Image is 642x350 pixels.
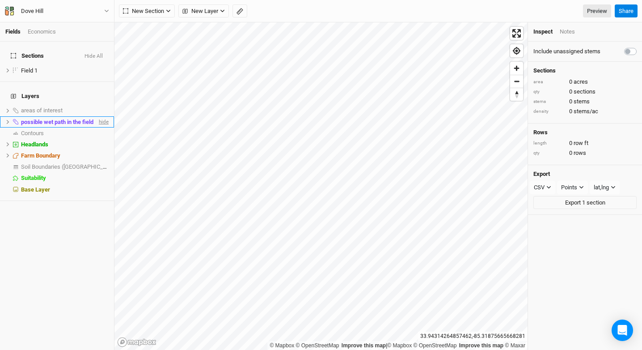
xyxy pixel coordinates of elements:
div: 0 [533,98,637,106]
a: Mapbox [387,342,412,349]
div: possible wet path in the field [21,119,97,126]
span: New Layer [182,7,218,16]
button: Dove Hill [4,6,110,16]
button: Find my location [510,44,523,57]
span: Base Layer [21,186,50,193]
button: Points [557,181,588,194]
div: qty [533,89,565,95]
button: New Section [119,4,175,18]
button: Enter fullscreen [510,27,523,40]
button: Hide All [84,53,103,60]
div: Points [561,183,577,192]
span: Field 1 [21,67,38,74]
span: hide [97,116,109,128]
span: areas of interest [21,107,63,114]
div: 0 [533,149,637,157]
div: Field 1 [21,67,109,74]
div: 0 [533,88,637,96]
a: Maxar [505,342,525,349]
a: Mapbox logo [117,337,156,347]
button: Share [615,4,638,18]
span: Farm Boundary [21,152,60,159]
button: New Layer [178,4,229,18]
button: CSV [530,181,555,194]
div: area [533,79,565,85]
a: Improve this map [342,342,386,349]
div: Farm Boundary [21,152,109,159]
a: OpenStreetMap [296,342,339,349]
h4: Layers [5,87,109,105]
span: New Section [123,7,164,16]
div: length [533,140,565,147]
div: Dove Hill [21,7,43,16]
div: Open Intercom Messenger [612,320,633,341]
button: Zoom out [510,75,523,88]
div: Notes [560,28,575,36]
h4: Sections [533,67,637,74]
span: Suitability [21,175,46,181]
button: Zoom in [510,62,523,75]
div: CSV [534,183,545,192]
span: stems [574,98,590,106]
div: qty [533,150,565,157]
span: Headlands [21,141,48,148]
div: stems [533,98,565,105]
div: Base Layer [21,186,109,193]
canvas: Map [114,22,528,350]
button: Shortcut: M [232,4,247,18]
div: | [270,341,525,350]
a: Preview [583,4,611,18]
a: OpenStreetMap [414,342,457,349]
div: 0 [533,139,637,147]
span: Contours [21,130,44,137]
div: Headlands [21,141,109,148]
button: Export 1 section [533,196,637,209]
span: rows [574,149,586,157]
span: row ft [574,139,588,147]
span: Soil Boundaries ([GEOGRAPHIC_DATA]) [21,163,120,170]
a: Fields [5,28,21,35]
div: 33.94314264857462 , -85.31875665668281 [418,332,528,341]
div: Economics [28,28,56,36]
div: Soil Boundaries (US) [21,163,109,171]
h4: Export [533,171,637,178]
span: sections [574,88,596,96]
span: stems/ac [574,107,598,115]
a: Mapbox [270,342,294,349]
label: Include unassigned stems [533,47,600,55]
div: areas of interest [21,107,109,114]
button: Reset bearing to north [510,88,523,101]
div: density [533,108,565,115]
div: Suitability [21,175,109,182]
button: lat,lng [590,181,620,194]
h4: Rows [533,129,637,136]
div: Inspect [533,28,553,36]
a: Improve this map [459,342,503,349]
span: acres [574,78,588,86]
div: lat,lng [594,183,609,192]
div: 0 [533,78,637,86]
div: 0 [533,107,637,115]
div: Contours [21,130,109,137]
span: possible wet path in the field [21,119,93,125]
span: Sections [11,52,44,60]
